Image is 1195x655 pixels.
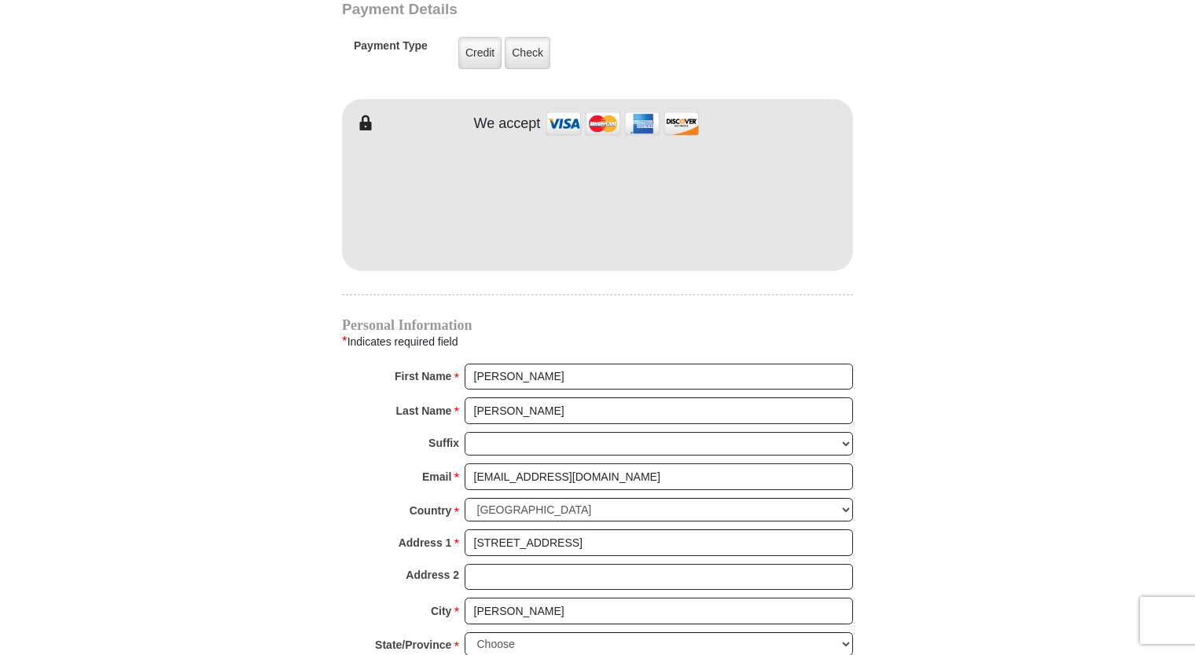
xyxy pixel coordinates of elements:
strong: First Name [395,365,451,387]
strong: City [431,600,451,622]
strong: Email [422,466,451,488]
strong: Suffix [428,432,459,454]
label: Credit [458,37,502,69]
img: credit cards accepted [544,107,701,141]
h3: Payment Details [342,1,743,19]
h4: We accept [474,115,541,133]
div: Indicates required field [342,331,853,352]
strong: Last Name [396,400,452,422]
h5: Payment Type [354,39,428,60]
h4: Personal Information [342,319,853,331]
strong: Address 1 [399,532,452,554]
strong: Country [410,499,452,521]
label: Check [505,37,550,69]
strong: Address 2 [406,564,459,586]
